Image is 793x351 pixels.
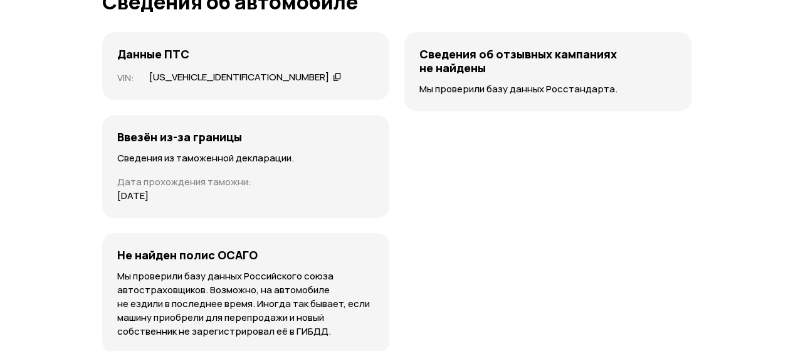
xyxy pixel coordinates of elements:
p: Дата прохождения таможни : [117,175,374,189]
p: Мы проверили базу данных Росстандарта. [419,82,676,96]
p: VIN : [117,71,134,85]
h4: Не найден полис ОСАГО [117,248,258,262]
p: [DATE] [117,189,149,203]
h4: Ввезён из-за границы [117,130,242,144]
p: Сведения из таможенной декларации. [117,151,374,165]
h4: Сведения об отзывных кампаниях не найдены [419,47,676,75]
div: [US_VEHICLE_IDENTIFICATION_NUMBER] [149,71,329,84]
h4: Данные ПТС [117,47,189,61]
p: Мы проверили базу данных Российского союза автостраховщиков. Возможно, на автомобиле не ездили в ... [117,269,374,338]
